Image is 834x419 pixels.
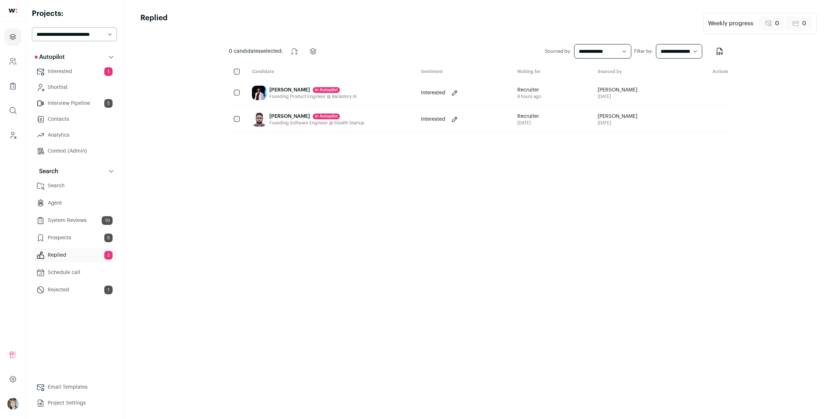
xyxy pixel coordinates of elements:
[708,19,753,28] div: Weekly progress
[4,127,21,144] a: Leads (Backoffice)
[140,13,168,34] h1: Replied
[104,286,113,294] span: 1
[7,398,19,410] img: 6494470-medium_jpg
[592,69,688,76] div: Sourced by
[32,144,117,158] a: Context (Admin)
[4,77,21,95] a: Company Lists
[32,128,117,142] a: Analytics
[32,380,117,394] a: Email Templates
[517,94,541,99] div: 9 hours ago
[32,179,117,193] a: Search
[775,19,779,28] span: 0
[688,69,728,76] div: Actions
[32,9,117,19] h2: Projects:
[32,112,117,127] a: Contacts
[252,112,266,127] img: 2364665eabbc89e8320ce839629ede7ef713cb7aba6edc0460376718bc77c2e4.jpg
[415,69,512,76] div: Sentiment
[32,231,117,245] a: Prospects5
[32,64,117,79] a: Interested1
[32,196,117,210] a: Agent
[802,19,806,28] span: 0
[104,99,113,108] span: 5
[4,53,21,70] a: Company and ATS Settings
[32,80,117,95] a: Shortlist
[9,9,17,13] img: wellfound-shorthand-0d5821cbd27db2630d0214b213865d53afaa358527fdda9d0ea32b1df1b89c2c.svg
[598,113,637,120] span: [PERSON_NAME]
[32,265,117,280] a: Schedule call
[598,120,637,126] span: [DATE]
[229,49,261,54] span: 0 candidates
[269,113,365,120] div: [PERSON_NAME]
[511,69,592,76] div: Waiting for
[545,48,571,54] label: Sourced by:
[598,86,637,94] span: [PERSON_NAME]
[269,94,357,99] div: Founding Product Engineer @ Backstory AI
[421,89,445,97] p: Interested
[7,398,19,410] button: Open dropdown
[32,396,117,410] a: Project Settings
[32,283,117,297] a: Rejected1
[35,167,58,176] p: Search
[421,116,445,123] p: Interested
[32,248,117,262] a: Replied2
[35,53,65,61] p: Autopilot
[269,120,365,126] div: Founding Software Engineer @ Stealth Startup
[313,114,340,119] div: in Autopilot
[252,86,266,100] img: e901a71c0e66a641f764c937aef5e28e1144a93cb328360eaeb6ba33554f677c
[4,28,21,46] a: Projects
[32,96,117,111] a: Interview Pipeline5
[32,164,117,179] button: Search
[32,213,117,228] a: System Reviews10
[517,120,539,126] div: [DATE]
[634,48,653,54] label: Filter by:
[711,43,728,60] button: Export to CSV
[104,67,113,76] span: 1
[32,50,117,64] button: Autopilot
[102,216,113,225] span: 10
[517,86,541,94] span: Recruiter
[598,94,637,99] span: [DATE]
[104,234,113,242] span: 5
[269,86,357,94] div: [PERSON_NAME]
[246,69,415,76] div: Candidate
[104,251,113,260] span: 2
[313,87,340,93] div: in Autopilot
[517,113,539,120] span: Recruiter
[229,48,283,55] span: selected:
